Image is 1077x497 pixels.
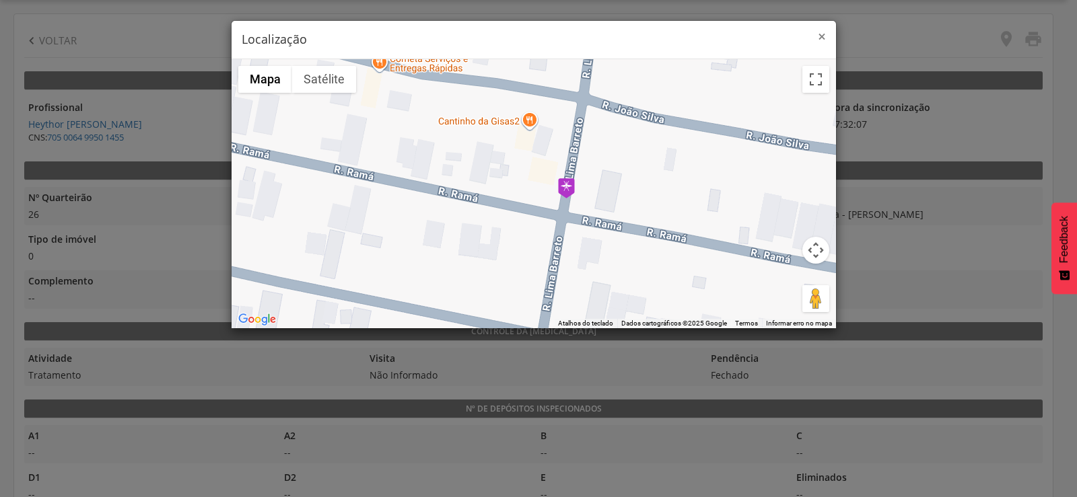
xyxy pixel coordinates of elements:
[235,311,279,328] a: Abrir esta área no Google Maps (abre uma nova janela)
[735,319,758,327] a: Termos (abre em uma nova guia)
[558,319,613,328] button: Atalhos do teclado
[802,285,829,312] button: Arraste o Pegman até o mapa para abrir o Street View
[292,66,356,93] button: Mostrar imagens de satélite
[238,66,292,93] button: Mostrar mapa de ruas
[242,31,826,48] h4: Localização
[1051,202,1077,294] button: Feedback - Mostrar pesquisa
[802,237,829,264] button: Controles da câmera no mapa
[802,66,829,93] button: Ativar a visualização em tela cheia
[235,311,279,328] img: Google
[818,30,826,44] button: Close
[766,319,832,327] a: Informar erro no mapa
[1058,216,1070,263] span: Feedback
[621,319,727,327] span: Dados cartográficos ©2025 Google
[818,27,826,46] span: ×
